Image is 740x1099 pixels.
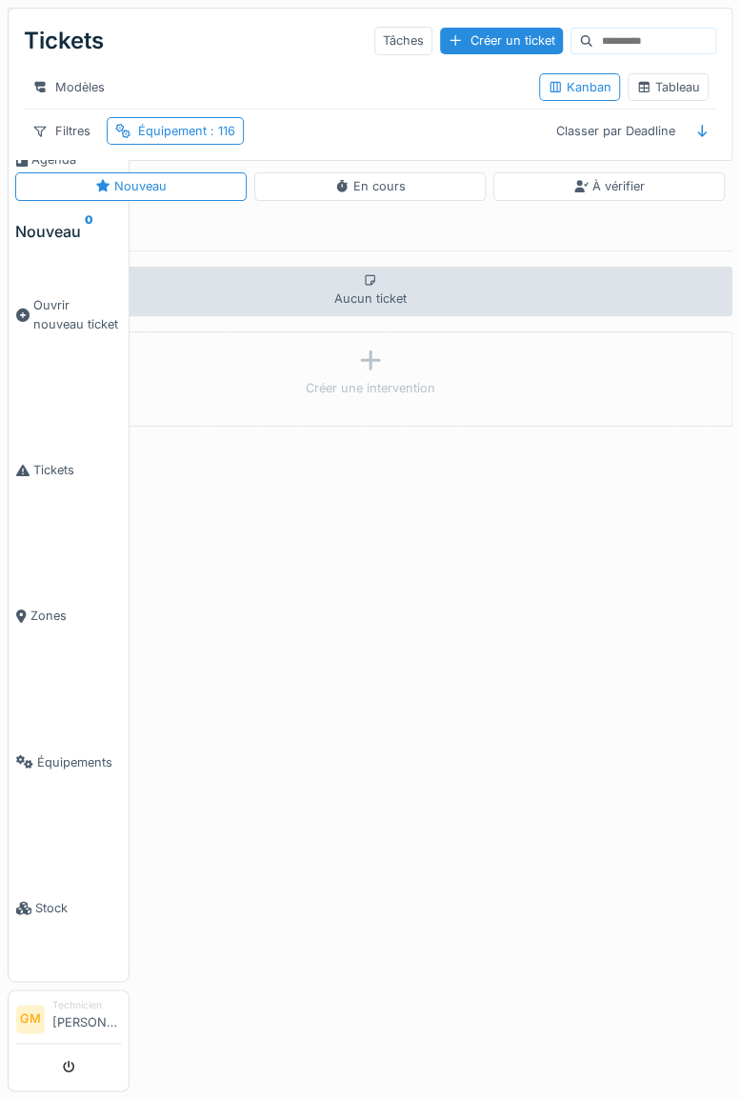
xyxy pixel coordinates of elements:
[15,220,725,243] div: Nouveau
[33,461,121,479] span: Tickets
[8,267,732,316] div: Aucun ticket
[16,998,121,1044] a: GM Technicien[PERSON_NAME]
[9,397,129,543] a: Tickets
[33,296,121,332] span: Ouvrir nouveau ticket
[207,124,235,138] span: : 116
[95,177,167,195] div: Nouveau
[9,543,129,689] a: Zones
[52,998,121,1012] div: Technicien
[440,28,563,53] div: Créer un ticket
[636,78,700,96] div: Tableau
[374,27,432,54] div: Tâches
[9,232,129,397] a: Ouvrir nouveau ticket
[9,835,129,981] a: Stock
[573,177,645,195] div: À vérifier
[52,998,121,1039] li: [PERSON_NAME]
[548,78,611,96] div: Kanban
[24,117,99,145] div: Filtres
[24,73,113,101] div: Modèles
[24,16,104,66] div: Tickets
[548,117,684,145] div: Classer par Deadline
[30,607,121,625] span: Zones
[138,122,235,140] div: Équipement
[334,177,406,195] div: En cours
[35,899,121,917] span: Stock
[16,1005,45,1033] li: GM
[85,220,93,243] sup: 0
[37,753,121,771] span: Équipements
[306,379,435,397] div: Créer une intervention
[9,689,129,835] a: Équipements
